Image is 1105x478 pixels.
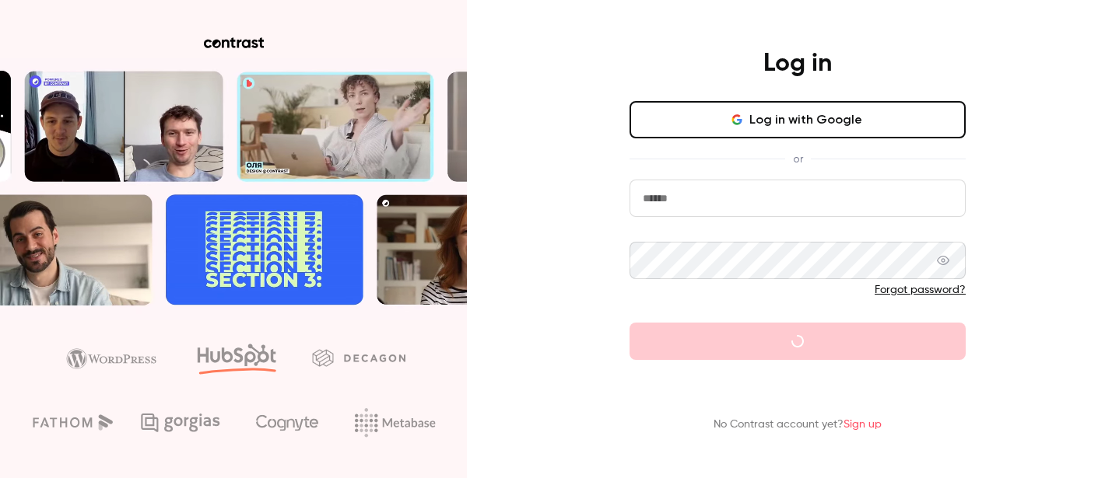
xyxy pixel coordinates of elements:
a: Forgot password? [875,284,966,295]
a: Sign up [844,419,882,430]
h4: Log in [763,48,832,79]
p: No Contrast account yet? [714,417,882,433]
span: or [785,151,811,167]
img: decagon [312,349,405,366]
button: Log in with Google [630,101,966,138]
